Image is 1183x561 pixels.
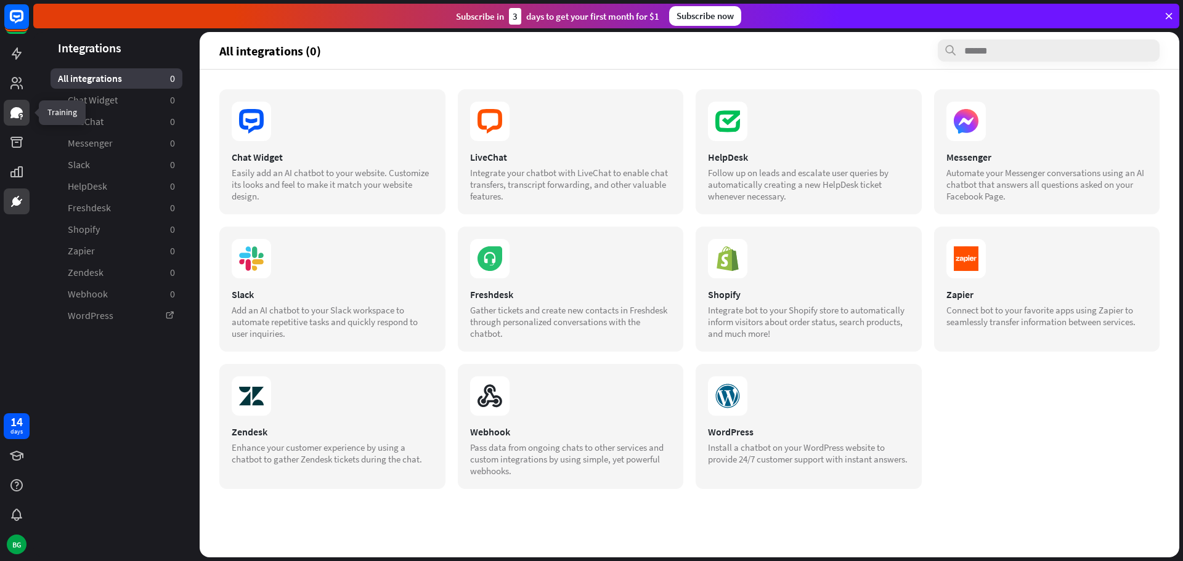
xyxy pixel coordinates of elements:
[170,158,175,171] aside: 0
[170,115,175,128] aside: 0
[68,288,108,301] span: Webhook
[170,288,175,301] aside: 0
[232,426,433,438] div: Zendesk
[51,90,182,110] a: Chat Widget 0
[946,304,1148,328] div: Connect bot to your favorite apps using Zapier to seamlessly transfer information between services.
[470,304,672,339] div: Gather tickets and create new contacts in Freshdesk through personalized conversations with the c...
[232,442,433,465] div: Enhance your customer experience by using a chatbot to gather Zendesk tickets during the chat.
[68,94,118,107] span: Chat Widget
[51,241,182,261] a: Zapier 0
[68,201,111,214] span: Freshdesk
[470,167,672,202] div: Integrate your chatbot with LiveChat to enable chat transfers, transcript forwarding, and other v...
[232,167,433,202] div: Easily add an AI chatbot to your website. Customize its looks and feel to make it match your webs...
[51,133,182,153] a: Messenger 0
[708,167,909,202] div: Follow up on leads and escalate user queries by automatically creating a new HelpDesk ticket when...
[470,426,672,438] div: Webhook
[68,266,104,279] span: Zendesk
[470,288,672,301] div: Freshdesk
[51,111,182,132] a: LiveChat 0
[509,8,521,25] div: 3
[946,151,1148,163] div: Messenger
[170,223,175,236] aside: 0
[946,288,1148,301] div: Zapier
[4,413,30,439] a: 14 days
[33,39,200,56] header: Integrations
[7,535,26,554] div: BG
[10,427,23,436] div: days
[68,180,107,193] span: HelpDesk
[170,180,175,193] aside: 0
[68,115,104,128] span: LiveChat
[170,244,175,257] aside: 0
[708,151,909,163] div: HelpDesk
[51,219,182,240] a: Shopify 0
[170,94,175,107] aside: 0
[708,426,909,438] div: WordPress
[10,416,23,427] div: 14
[219,39,1160,62] section: All integrations (0)
[708,442,909,465] div: Install a chatbot on your WordPress website to provide 24/7 customer support with instant answers.
[669,6,741,26] div: Subscribe now
[170,266,175,279] aside: 0
[170,201,175,214] aside: 0
[708,304,909,339] div: Integrate bot to your Shopify store to automatically inform visitors about order status, search p...
[708,288,909,301] div: Shopify
[946,167,1148,202] div: Automate your Messenger conversations using an AI chatbot that answers all questions asked on you...
[51,305,182,326] a: WordPress
[470,151,672,163] div: LiveChat
[51,198,182,218] a: Freshdesk 0
[68,137,113,150] span: Messenger
[456,8,659,25] div: Subscribe in days to get your first month for $1
[232,151,433,163] div: Chat Widget
[51,262,182,283] a: Zendesk 0
[470,442,672,477] div: Pass data from ongoing chats to other services and custom integrations by using simple, yet power...
[232,304,433,339] div: Add an AI chatbot to your Slack workspace to automate repetitive tasks and quickly respond to use...
[68,158,90,171] span: Slack
[51,155,182,175] a: Slack 0
[170,72,175,85] aside: 0
[170,137,175,150] aside: 0
[58,72,122,85] span: All integrations
[232,288,433,301] div: Slack
[68,244,95,257] span: Zapier
[51,284,182,304] a: Webhook 0
[10,5,47,42] button: Open LiveChat chat widget
[68,223,100,236] span: Shopify
[51,176,182,196] a: HelpDesk 0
